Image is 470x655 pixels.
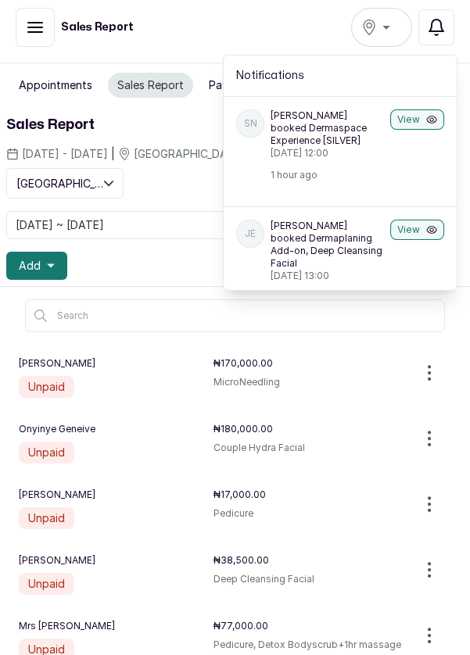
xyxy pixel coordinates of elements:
[213,442,408,464] p: Couple Hydra Facial
[244,117,257,130] p: SN
[271,109,384,147] p: [PERSON_NAME] booked Dermaspace Experience [SILVER]
[213,507,408,529] p: Pedicure
[111,145,115,162] span: |
[213,554,408,567] p: ₦38,500.00
[19,573,74,595] label: Unpaid
[271,220,384,270] p: [PERSON_NAME] booked Dermaplaning Add-on, Deep Cleansing Facial
[19,620,213,632] p: Mrs [PERSON_NAME]
[271,169,384,181] p: 1 hour ago
[19,258,41,274] span: Add
[61,20,134,35] h1: Sales Report
[6,252,67,280] button: Add
[213,620,408,632] p: ₦77,000.00
[213,423,408,435] p: ₦180,000.00
[9,73,102,98] button: Appointments
[213,489,408,501] p: ₦17,000.00
[390,220,444,240] button: View
[245,227,256,240] p: JE
[271,147,384,159] p: [DATE] 12:00
[19,376,74,398] label: Unpaid
[390,109,444,130] button: View
[19,442,74,464] label: Unpaid
[22,146,108,162] span: [DATE] - [DATE]
[271,270,384,282] p: [DATE] 13:00
[213,376,408,398] p: MicroNeedling
[19,507,74,529] label: Unpaid
[6,114,464,136] h1: Sales Report
[213,573,408,595] p: Deep Cleansing Facial
[6,168,124,199] button: [GEOGRAPHIC_DATA]
[25,299,445,332] input: Search
[19,357,213,370] p: [PERSON_NAME]
[134,146,246,162] span: [GEOGRAPHIC_DATA]
[19,554,213,567] p: [PERSON_NAME]
[16,175,104,191] span: [GEOGRAPHIC_DATA]
[199,73,334,98] button: Payment Transactions
[236,68,444,84] h2: Notifications
[19,489,213,501] p: [PERSON_NAME]
[108,73,193,98] button: Sales Report
[213,357,408,370] p: ₦170,000.00
[7,212,235,238] input: Select date
[19,423,213,435] p: Onyinye Geneive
